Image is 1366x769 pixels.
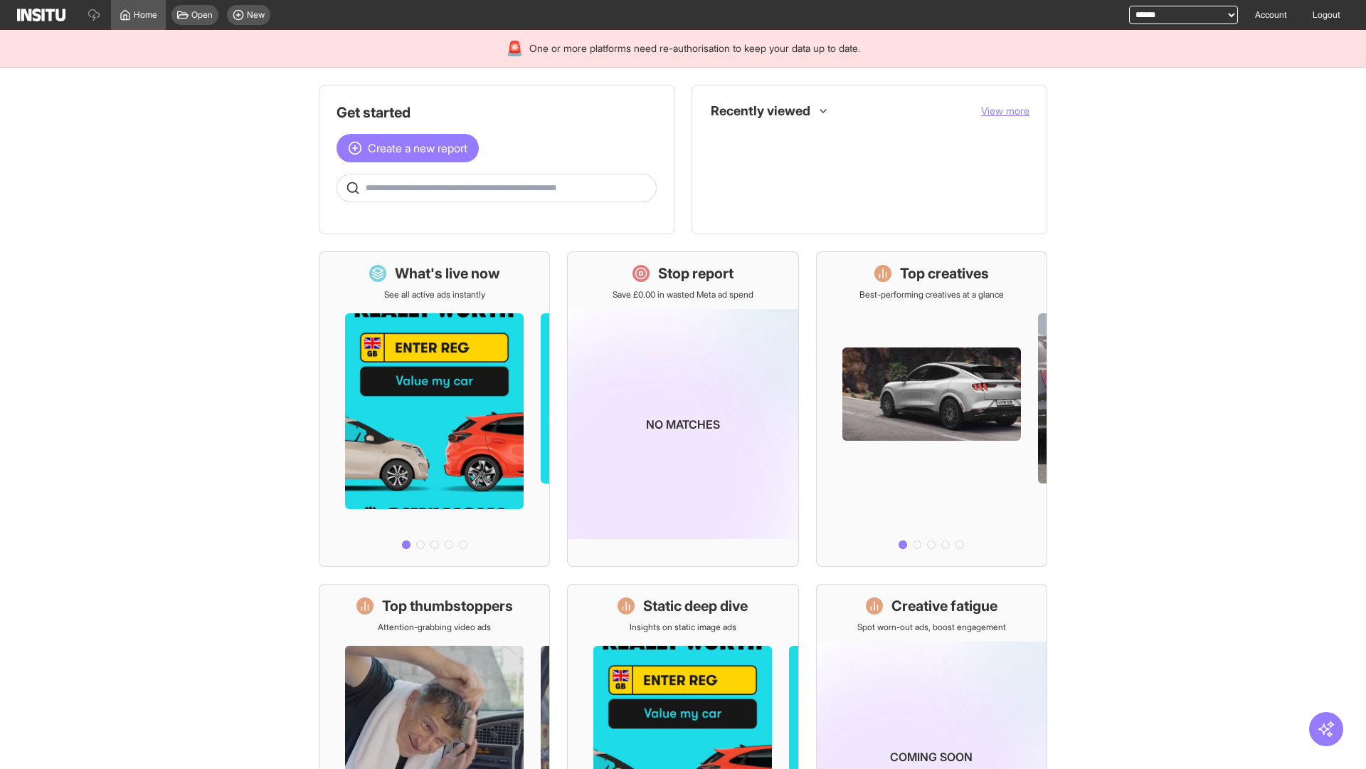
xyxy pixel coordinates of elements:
[395,263,500,283] h1: What's live now
[529,41,860,56] span: One or more platforms need re-authorisation to keep your data up to date.
[319,251,550,567] a: What's live nowSee all active ads instantly
[368,140,467,157] span: Create a new report
[658,263,734,283] h1: Stop report
[643,596,748,616] h1: Static deep dive
[337,103,657,122] h1: Get started
[567,251,798,567] a: Stop reportSave £0.00 in wasted Meta ad spendNo matches
[630,622,736,633] p: Insights on static image ads
[646,416,720,433] p: No matches
[506,38,524,58] div: 🚨
[384,289,485,300] p: See all active ads instantly
[568,309,798,539] img: coming-soon-gradient_kfitwp.png
[816,251,1047,567] a: Top creativesBest-performing creatives at a glance
[382,596,513,616] h1: Top thumbstoppers
[134,9,157,21] span: Home
[247,9,265,21] span: New
[981,105,1029,117] span: View more
[337,134,479,162] button: Create a new report
[191,9,213,21] span: Open
[859,289,1004,300] p: Best-performing creatives at a glance
[17,9,65,21] img: Logo
[981,104,1029,118] button: View more
[378,622,491,633] p: Attention-grabbing video ads
[613,289,753,300] p: Save £0.00 in wasted Meta ad spend
[900,263,989,283] h1: Top creatives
